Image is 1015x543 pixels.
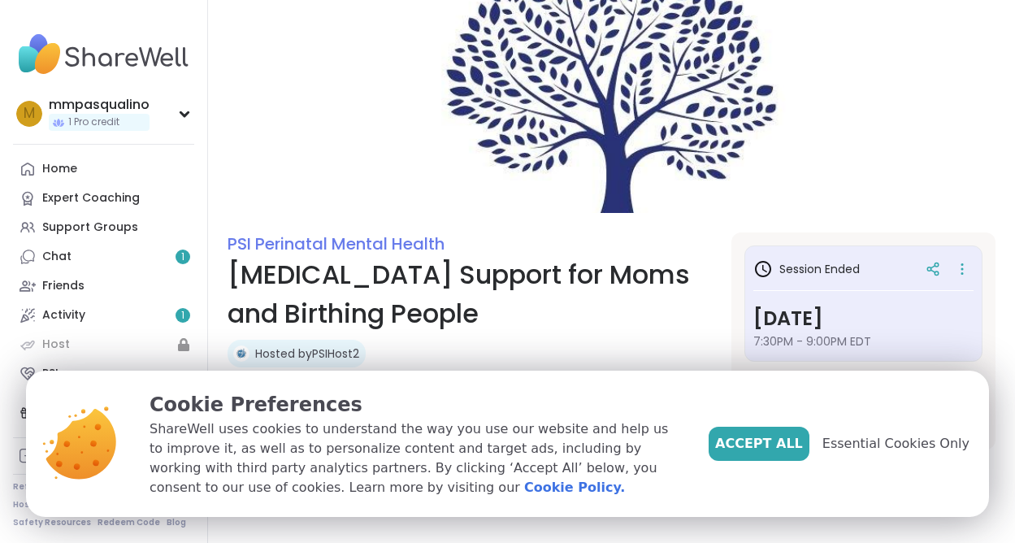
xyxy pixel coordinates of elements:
[715,434,803,454] span: Accept All
[167,517,186,528] a: Blog
[753,304,974,333] h3: [DATE]
[228,255,712,333] h1: [MEDICAL_DATA] Support for Moms and Birthing People
[42,249,72,265] div: Chat
[13,330,194,359] a: Host
[709,427,809,461] button: Accept All
[13,359,194,389] a: PSI
[753,333,974,350] span: 7:30PM - 9:00PM EDT
[42,161,77,177] div: Home
[150,419,683,497] p: ShareWell uses cookies to understand the way you use our website and help us to improve it, as we...
[42,307,85,324] div: Activity
[13,154,194,184] a: Home
[233,345,249,362] img: PSIHost2
[68,115,119,129] span: 1 Pro credit
[524,478,625,497] a: Cookie Policy.
[181,250,184,264] span: 1
[42,366,59,382] div: PSI
[13,242,194,271] a: Chat1
[42,219,138,236] div: Support Groups
[42,337,70,353] div: Host
[24,103,35,124] span: m
[13,184,194,213] a: Expert Coaching
[255,345,359,362] a: Hosted byPSIHost2
[822,434,969,454] span: Essential Cookies Only
[13,517,91,528] a: Safety Resources
[150,390,683,419] p: Cookie Preferences
[228,232,445,255] a: PSI Perinatal Mental Health
[753,259,860,279] h3: Session Ended
[49,96,150,114] div: mmpasqualino
[13,301,194,330] a: Activity1
[42,278,85,294] div: Friends
[13,271,194,301] a: Friends
[98,517,160,528] a: Redeem Code
[13,26,194,83] img: ShareWell Nav Logo
[13,213,194,242] a: Support Groups
[181,309,184,323] span: 1
[42,190,140,206] div: Expert Coaching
